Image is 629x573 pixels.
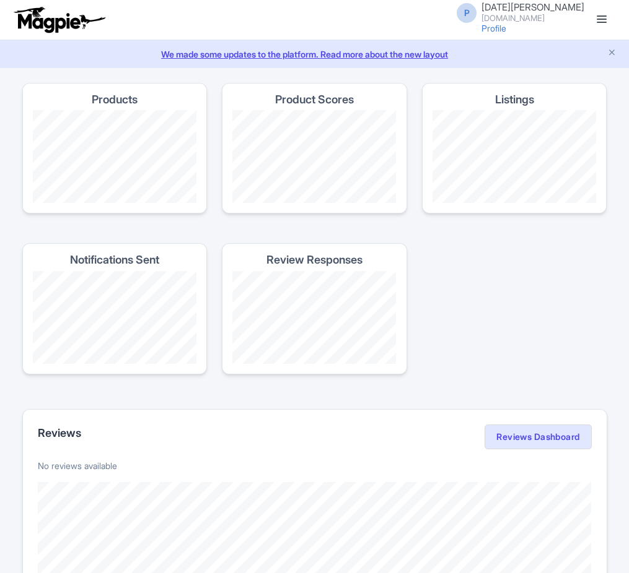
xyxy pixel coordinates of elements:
[607,46,617,61] button: Close announcement
[7,48,622,61] a: We made some updates to the platform. Read more about the new layout
[11,6,107,33] img: logo-ab69f6fb50320c5b225c76a69d11143b.png
[449,2,584,22] a: P [DATE][PERSON_NAME] [DOMAIN_NAME]
[457,3,477,23] span: P
[482,1,584,13] span: [DATE][PERSON_NAME]
[38,427,81,439] h2: Reviews
[92,93,138,106] h4: Products
[38,459,592,472] p: No reviews available
[70,254,159,266] h4: Notifications Sent
[482,14,584,22] small: [DOMAIN_NAME]
[485,424,591,449] a: Reviews Dashboard
[275,93,354,106] h4: Product Scores
[495,93,534,106] h4: Listings
[266,254,363,266] h4: Review Responses
[482,23,506,33] a: Profile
